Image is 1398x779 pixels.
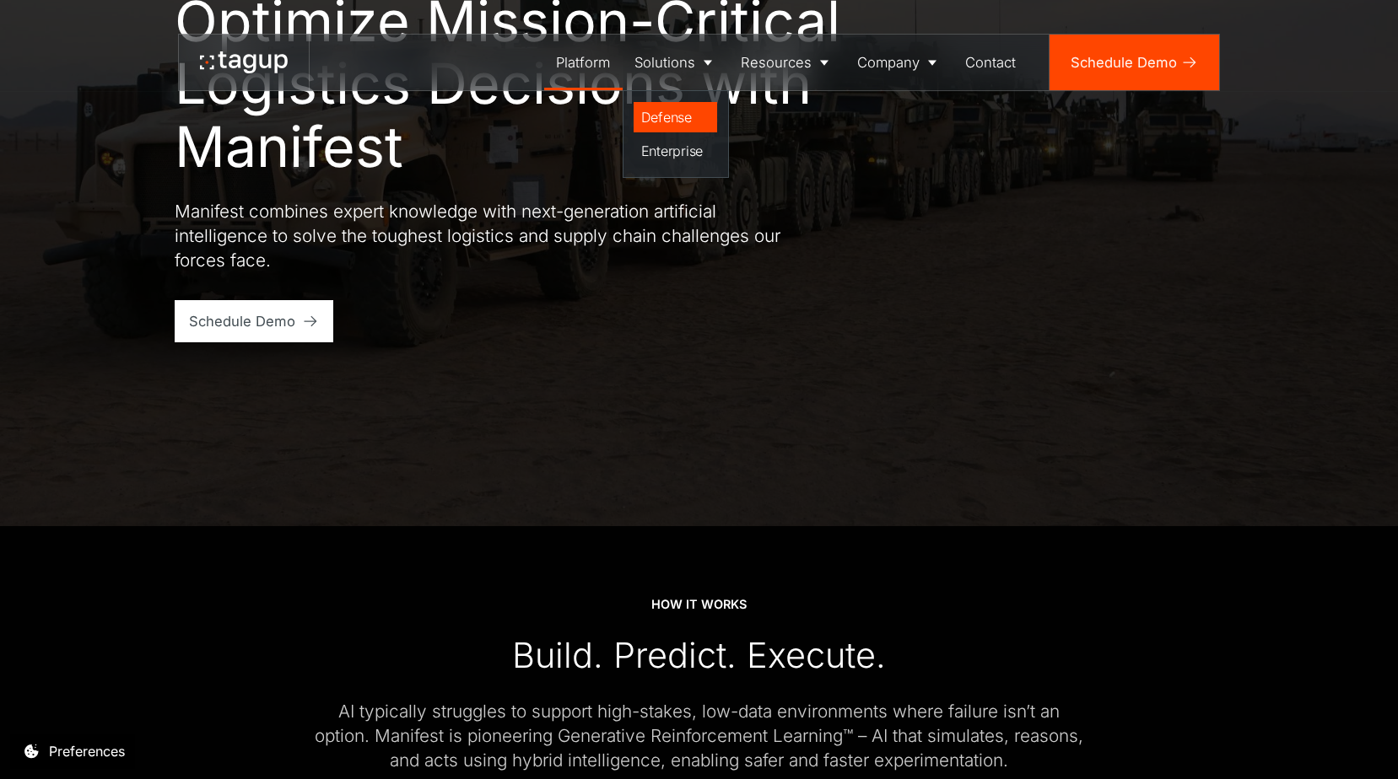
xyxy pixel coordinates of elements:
[1071,52,1177,73] div: Schedule Demo
[623,90,729,178] nav: Solutions
[556,52,610,73] div: Platform
[175,300,333,342] a: Schedule Demo
[1050,35,1219,90] a: Schedule Demo
[953,35,1028,90] a: Contact
[641,141,710,161] div: Enterprise
[741,52,812,73] div: Resources
[623,35,729,90] a: Solutions
[845,35,953,90] a: Company
[641,107,710,127] div: Defense
[175,199,782,272] p: Manifest combines expert knowledge with next-generation artificial intelligence to solve the toug...
[544,35,623,90] a: Platform
[49,741,125,761] div: Preferences
[651,596,747,613] div: HOW IT WORKS
[634,52,695,73] div: Solutions
[965,52,1016,73] div: Contact
[512,634,886,678] div: Build. Predict. Execute.
[634,136,717,166] a: Enterprise
[857,52,920,73] div: Company
[634,102,717,132] a: Defense
[315,699,1083,772] div: AI typically struggles to support high-stakes, low-data environments where failure isn’t an optio...
[729,35,845,90] a: Resources
[189,311,295,332] div: Schedule Demo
